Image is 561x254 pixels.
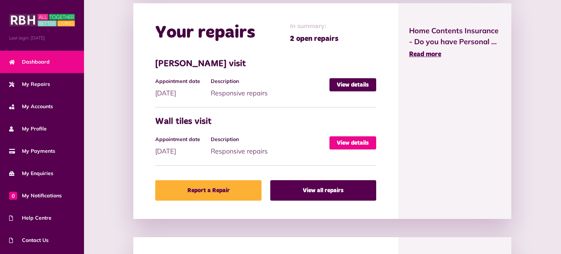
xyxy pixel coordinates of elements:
[409,25,500,47] span: Home Contents Insurance - Do you have Personal ...
[211,136,329,156] div: Responsive repairs
[409,51,441,58] span: Read more
[155,59,376,69] h3: [PERSON_NAME] visit
[9,80,50,88] span: My Repairs
[329,136,376,149] a: View details
[211,78,329,98] div: Responsive repairs
[155,136,210,156] div: [DATE]
[155,117,376,127] h3: Wall tiles visit
[9,103,53,110] span: My Accounts
[9,214,51,222] span: Help Centre
[155,180,261,201] a: Report a Repair
[9,125,47,133] span: My Profile
[9,58,50,66] span: Dashboard
[9,192,17,200] span: 0
[9,147,55,155] span: My Payments
[9,192,62,200] span: My Notifications
[211,78,326,84] h4: Description
[270,180,376,201] a: View all repairs
[155,136,207,143] h4: Appointment date
[9,170,53,177] span: My Enquiries
[155,78,210,98] div: [DATE]
[409,25,500,60] a: Home Contents Insurance - Do you have Personal ... Read more
[290,33,339,44] span: 2 open repairs
[155,22,255,43] h2: Your repairs
[155,78,207,84] h4: Appointment date
[329,78,376,91] a: View details
[290,22,339,31] span: In summary:
[9,13,75,27] img: MyRBH
[211,136,326,143] h4: Description
[9,35,75,41] span: Last login: [DATE]
[9,236,49,244] span: Contact Us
